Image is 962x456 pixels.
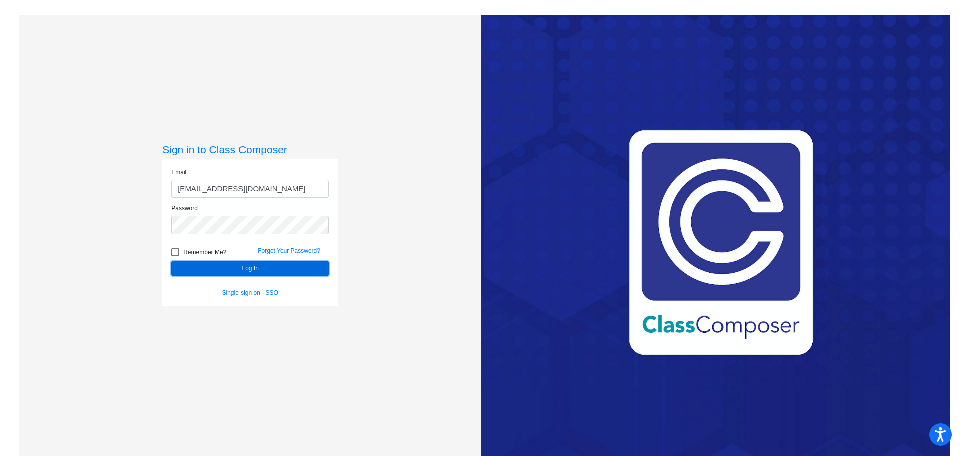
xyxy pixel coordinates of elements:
[258,247,320,254] a: Forgot Your Password?
[162,143,338,156] h3: Sign in to Class Composer
[222,289,278,296] a: Single sign on - SSO
[183,246,226,258] span: Remember Me?
[171,261,329,276] button: Log In
[171,168,186,177] label: Email
[171,204,198,213] label: Password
